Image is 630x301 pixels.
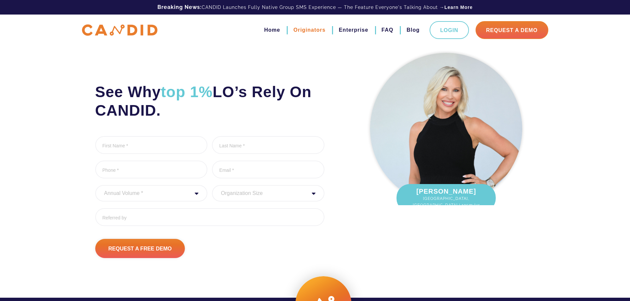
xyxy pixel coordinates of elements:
[95,161,208,178] input: Phone *
[212,136,324,154] input: Last Name *
[406,24,420,36] a: Blog
[157,4,202,10] b: Breaking News:
[339,24,368,36] a: Enterprise
[95,208,324,226] input: Referred by
[95,136,208,154] input: First Name *
[264,24,280,36] a: Home
[293,24,325,36] a: Originators
[382,24,394,36] a: FAQ
[397,184,496,212] div: [PERSON_NAME]
[95,239,185,258] input: Request A Free Demo
[212,161,324,178] input: Email *
[444,4,473,11] a: Learn More
[476,21,548,39] a: Request A Demo
[95,83,324,120] h2: See Why LO’s Rely On CANDID.
[161,83,213,100] span: top 1%
[82,24,157,36] img: CANDID APP
[403,195,489,208] span: [GEOGRAPHIC_DATA], [GEOGRAPHIC_DATA] | 105m/yr
[430,21,469,39] a: Login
